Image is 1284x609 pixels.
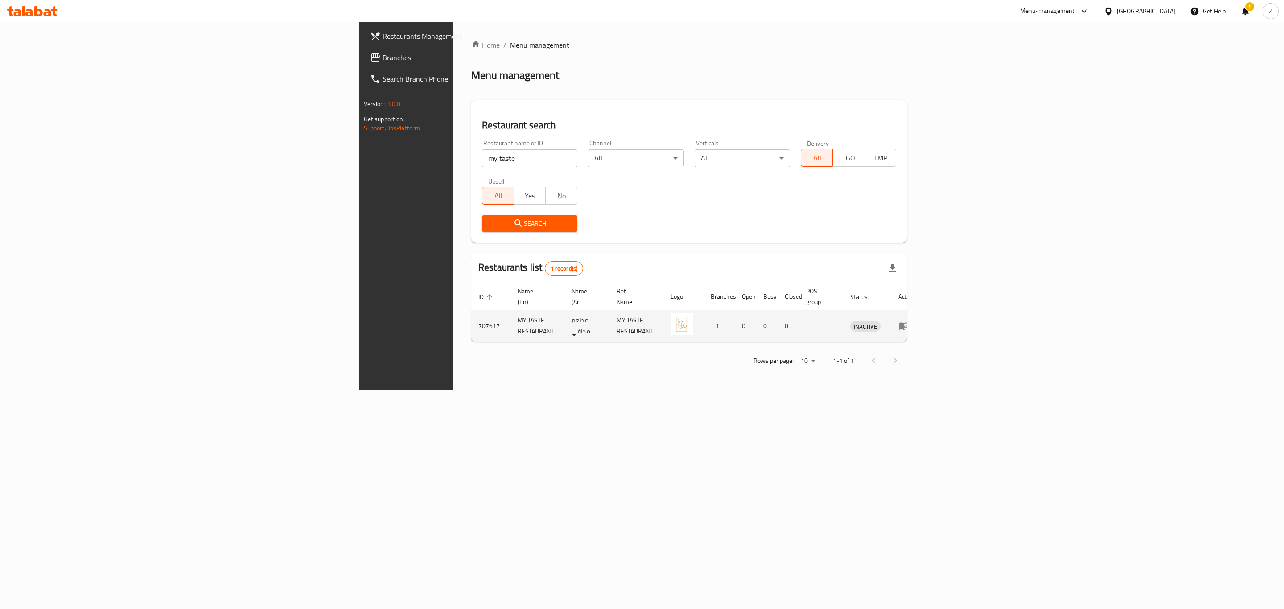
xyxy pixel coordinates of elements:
span: Branches [383,52,567,63]
a: Search Branch Phone [363,68,574,90]
span: Ref. Name [617,286,653,307]
th: Logo [663,283,704,310]
span: Status [850,292,879,302]
span: Version: [364,98,386,110]
table: enhanced table [471,283,922,342]
span: No [549,189,574,202]
p: Rows per page: [753,355,794,366]
a: Branches [363,47,574,68]
div: Rows per page: [797,354,819,368]
span: INACTIVE [850,321,881,332]
span: TMP [868,152,893,165]
span: 1 record(s) [545,264,583,273]
th: Open [735,283,756,310]
h2: Restaurant search [482,119,896,132]
div: All [695,149,790,167]
td: MY TASTE RESTAURANT [609,310,663,342]
span: TGO [836,152,861,165]
td: مطعم مذاقي [564,310,609,342]
span: Search Branch Phone [383,74,567,84]
th: Action [891,283,922,310]
h2: Restaurants list [478,261,583,276]
button: TGO [832,149,864,167]
span: Name (En) [518,286,554,307]
button: All [801,149,833,167]
span: 1.0.0 [387,98,401,110]
input: Search for restaurant name or ID.. [482,149,577,167]
th: Busy [756,283,778,310]
td: 1 [704,310,735,342]
span: Restaurants Management [383,31,567,41]
td: 0 [756,310,778,342]
div: Total records count [545,261,584,276]
span: All [805,152,829,165]
div: All [588,149,683,167]
a: Restaurants Management [363,25,574,47]
td: 0 [778,310,799,342]
span: Z [1269,6,1272,16]
label: Delivery [807,140,829,146]
span: Get support on: [364,113,405,125]
p: 1-1 of 1 [833,355,854,366]
img: MY TASTE RESTAURANT [671,313,693,335]
button: All [482,187,514,205]
div: INACTIVE [850,321,881,332]
span: ID [478,292,495,302]
div: Menu-management [1020,6,1075,16]
th: Closed [778,283,799,310]
label: Upsell [488,178,505,184]
a: Support.OpsPlatform [364,122,420,134]
button: TMP [864,149,896,167]
span: All [486,189,510,202]
button: Search [482,215,577,232]
button: No [545,187,577,205]
span: Name (Ar) [572,286,599,307]
button: Yes [514,187,546,205]
span: POS group [806,286,832,307]
nav: breadcrumb [471,40,907,50]
td: 0 [735,310,756,342]
div: [GEOGRAPHIC_DATA] [1117,6,1176,16]
div: Export file [882,258,903,279]
span: Search [489,218,570,229]
div: Menu [898,321,915,331]
span: Yes [518,189,542,202]
th: Branches [704,283,735,310]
